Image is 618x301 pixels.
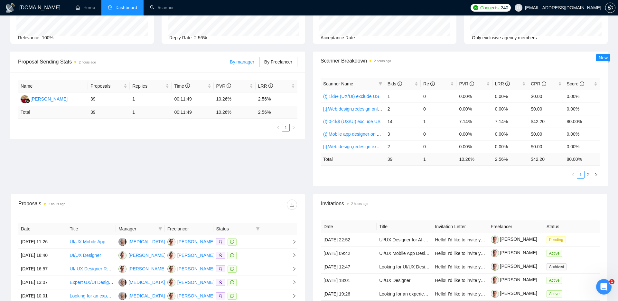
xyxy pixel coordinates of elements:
[585,171,592,178] a: 2
[377,260,432,274] td: Looking for UI/UX Designer for SaaS User Journey
[505,82,510,86] span: info-circle
[174,83,190,89] span: Time
[88,92,130,106] td: 39
[501,4,508,11] span: 340
[128,265,165,272] div: [PERSON_NAME]
[421,90,456,102] td: 0
[491,250,537,255] a: [PERSON_NAME]
[547,291,565,296] a: Active
[491,264,537,269] a: [PERSON_NAME]
[492,90,528,102] td: 0.00%
[547,237,568,242] a: Pending
[18,35,39,40] span: Relevance
[547,264,569,269] a: Archived
[230,294,234,298] span: message
[70,293,206,298] a: Looking for an experienced UI/UX designer to redesign our web app
[268,83,273,88] span: info-circle
[128,252,165,259] div: [PERSON_NAME]
[547,236,566,243] span: Pending
[491,276,499,284] img: c1C7RLOuIqWGUqC5q0T5g_uVIez0nxVmhBXQQTsznq8_8JaYIsS0BYGA-5F-3qJmBy
[128,238,202,245] div: [MEDICAL_DATA][PERSON_NAME]
[528,153,564,165] td: $ 42.20
[379,237,537,242] a: UI/UX Designer for AI-Powered Clinical Knowledge Platform (Healthcare SaaS)
[25,99,30,103] img: gigradar-bm.png
[495,81,510,86] span: LRR
[230,267,234,271] span: message
[379,251,434,256] a: UI/UX Mobile App Designer
[79,61,96,64] time: 2 hours ago
[323,81,353,86] span: Scanner Name
[379,291,515,296] a: Looking for an experienced UI/UX designer to redesign our web app
[118,266,165,271] a: BP[PERSON_NAME]
[569,171,577,179] li: Previous Page
[594,173,598,177] span: right
[564,153,600,165] td: 80.00 %
[456,153,492,165] td: 10.26 %
[564,128,600,140] td: 0.00%
[70,239,125,244] a: UI/UX Mobile App Designer
[544,220,600,233] th: Status
[323,144,395,149] a: [t] Web,design,redesign exclude US
[456,115,492,128] td: 7.14%
[472,35,537,40] span: Only exclusive agency members
[116,5,137,10] span: Dashboard
[432,220,488,233] th: Invitation Letter
[491,236,499,244] img: c1C7RLOuIqWGUqC5q0T5g_uVIez0nxVmhBXQQTsznq8_8JaYIsS0BYGA-5F-3qJmBy
[528,115,564,128] td: $42.20
[172,92,213,106] td: 00:11:49
[130,92,172,106] td: 1
[18,58,225,66] span: Proposal Sending Stats
[219,280,222,284] span: user-add
[577,171,584,178] a: 1
[219,240,222,244] span: user-add
[592,171,600,179] li: Next Page
[130,106,172,119] td: 1
[118,278,126,286] img: NG
[569,171,577,179] button: left
[480,4,500,11] span: Connects:
[70,266,171,271] a: UI/ UX Designer Required for eCommerce website
[421,115,456,128] td: 1
[276,126,280,130] span: left
[385,140,421,153] td: 2
[421,140,456,153] td: 0
[385,90,421,102] td: 1
[385,102,421,115] td: 2
[491,249,499,257] img: c1C7RLOuIqWGUqC5q0T5g_uVIez0nxVmhBXQQTsznq8_8JaYIsS0BYGA-5F-3qJmBy
[67,235,116,249] td: UI/UX Mobile App Designer
[31,95,68,102] div: [PERSON_NAME]
[321,220,377,233] th: Date
[379,264,481,269] a: Looking for UI/UX Designer for SaaS User Journey
[214,92,256,106] td: 10.26%
[287,239,296,244] span: right
[290,124,297,131] button: right
[491,277,537,282] a: [PERSON_NAME]
[21,96,68,101] a: AG[PERSON_NAME]
[128,292,202,299] div: [MEDICAL_DATA][PERSON_NAME]
[292,126,295,130] span: right
[88,80,130,92] th: Proposals
[423,81,435,86] span: Re
[42,35,53,40] span: 100%
[18,223,67,235] th: Date
[492,140,528,153] td: 0.00%
[430,82,435,86] span: info-circle
[118,252,165,257] a: BP[PERSON_NAME]
[177,279,214,286] div: [PERSON_NAME]
[214,106,256,119] td: 10.26 %
[321,57,600,65] span: Scanner Breakdown
[585,171,592,179] li: 2
[323,94,379,99] a: (t) 1k$+ (UX/UI) exclude US
[528,128,564,140] td: $0.00
[165,223,214,235] th: Freelancer
[491,290,499,298] img: c1C7RLOuIqWGUqC5q0T5g_uVIez0nxVmhBXQQTsznq8_8JaYIsS0BYGA-5F-3qJmBy
[256,227,260,231] span: filter
[547,250,562,257] span: Active
[118,225,156,232] span: Manager
[18,199,158,210] div: Proposals
[118,239,202,244] a: NG[MEDICAL_DATA][PERSON_NAME]
[377,220,432,233] th: Title
[118,279,202,285] a: NG[MEDICAL_DATA][PERSON_NAME]
[90,83,122,90] span: Proposals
